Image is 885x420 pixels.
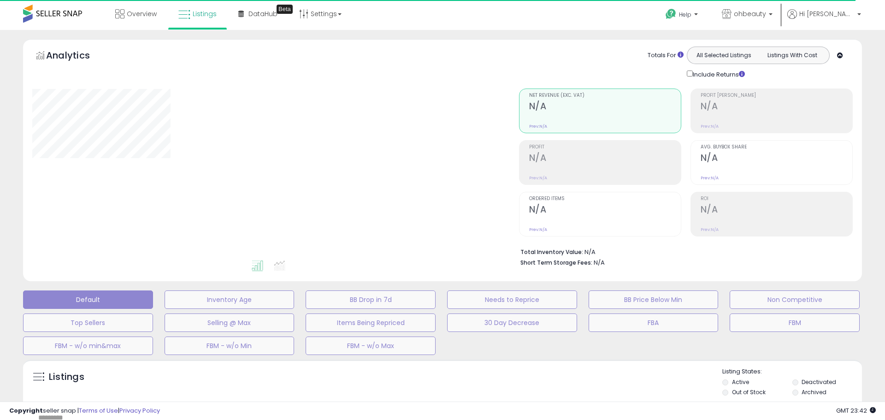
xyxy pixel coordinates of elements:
[701,196,852,201] span: ROI
[529,204,681,217] h2: N/A
[730,314,860,332] button: FBM
[701,124,719,129] small: Prev: N/A
[529,196,681,201] span: Ordered Items
[589,314,719,332] button: FBA
[701,175,719,181] small: Prev: N/A
[529,145,681,150] span: Profit
[248,9,277,18] span: DataHub
[306,290,436,309] button: BB Drop in 7d
[529,124,547,129] small: Prev: N/A
[589,290,719,309] button: BB Price Below Min
[165,337,295,355] button: FBM - w/o Min
[799,9,855,18] span: Hi [PERSON_NAME]
[529,101,681,113] h2: N/A
[529,227,547,232] small: Prev: N/A
[447,290,577,309] button: Needs to Reprice
[9,407,160,415] div: seller snap | |
[648,51,684,60] div: Totals For
[520,259,592,266] b: Short Term Storage Fees:
[787,9,861,30] a: Hi [PERSON_NAME]
[193,9,217,18] span: Listings
[165,290,295,309] button: Inventory Age
[23,290,153,309] button: Default
[658,1,707,30] a: Help
[277,5,293,14] div: Tooltip anchor
[665,8,677,20] i: Get Help
[23,314,153,332] button: Top Sellers
[447,314,577,332] button: 30 Day Decrease
[701,145,852,150] span: Avg. Buybox Share
[529,93,681,98] span: Net Revenue (Exc. VAT)
[701,204,852,217] h2: N/A
[127,9,157,18] span: Overview
[529,175,547,181] small: Prev: N/A
[306,337,436,355] button: FBM - w/o Max
[701,153,852,165] h2: N/A
[46,49,108,64] h5: Analytics
[680,69,756,79] div: Include Returns
[165,314,295,332] button: Selling @ Max
[9,406,43,415] strong: Copyright
[701,227,719,232] small: Prev: N/A
[679,11,691,18] span: Help
[758,49,826,61] button: Listings With Cost
[690,49,758,61] button: All Selected Listings
[701,93,852,98] span: Profit [PERSON_NAME]
[23,337,153,355] button: FBM - w/o min&max
[734,9,766,18] span: ohbeauty
[730,290,860,309] button: Non Competitive
[520,246,846,257] li: N/A
[701,101,852,113] h2: N/A
[306,314,436,332] button: Items Being Repriced
[520,248,583,256] b: Total Inventory Value:
[594,258,605,267] span: N/A
[529,153,681,165] h2: N/A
